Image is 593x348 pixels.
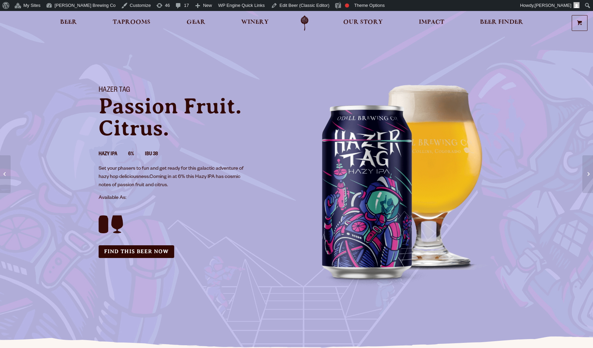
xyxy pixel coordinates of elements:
[343,20,383,25] span: Our Story
[56,15,81,31] a: Beer
[480,20,523,25] span: Beer Finder
[60,20,77,25] span: Beer
[475,15,528,31] a: Beer Finder
[535,3,571,8] span: [PERSON_NAME]
[296,78,503,302] img: Image of can and pour
[292,15,317,31] a: Odell Home
[99,165,250,190] p: Set your phasers to fun and get ready for this galactic adventure of hazy hop deliciousness.Comin...
[339,15,387,31] a: Our Story
[99,95,288,139] p: Passion Fruit. Citrus.
[237,15,273,31] a: Winery
[145,150,169,159] li: IBU 38
[99,150,128,159] li: Hazy IPA
[99,86,288,95] h1: Hazer Tag
[99,194,288,202] p: Available As:
[108,15,155,31] a: Taprooms
[99,245,174,258] a: Find this Beer Now
[182,15,210,31] a: Gear
[419,20,444,25] span: Impact
[128,150,145,159] li: 6%
[113,20,150,25] span: Taprooms
[241,20,269,25] span: Winery
[414,15,449,31] a: Impact
[345,3,349,8] div: Focus keyphrase not set
[187,20,205,25] span: Gear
